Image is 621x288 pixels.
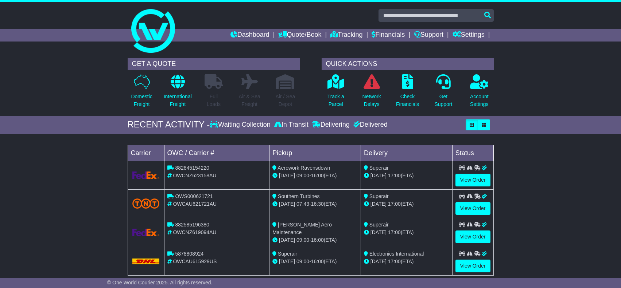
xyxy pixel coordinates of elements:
[272,172,358,179] div: - (ETA)
[396,74,419,112] a: CheckFinancials
[128,145,164,161] td: Carrier
[296,173,309,178] span: 09:00
[278,29,321,42] a: Quote/Book
[364,172,449,179] div: (ETA)
[132,198,160,208] img: TNT_Domestic.png
[311,173,324,178] span: 16:00
[279,173,295,178] span: [DATE]
[164,93,192,108] p: International Freight
[434,93,452,108] p: Get Support
[310,121,352,129] div: Delivering
[452,145,493,161] td: Status
[414,29,443,42] a: Support
[173,201,217,207] span: OWCAU621721AU
[388,173,401,178] span: 17:00
[230,29,269,42] a: Dashboard
[364,258,449,265] div: (ETA)
[370,201,387,207] span: [DATE]
[453,29,485,42] a: Settings
[163,74,192,112] a: InternationalFreight
[269,145,361,161] td: Pickup
[372,29,405,42] a: Financials
[296,237,309,243] span: 09:00
[278,251,297,257] span: Superair
[132,259,160,264] img: DHL.png
[131,93,152,108] p: Domestic Freight
[369,222,389,228] span: Superair
[364,200,449,208] div: (ETA)
[370,259,387,264] span: [DATE]
[278,193,319,199] span: Southern Turbines
[175,222,209,228] span: 882585196380
[296,201,309,207] span: 07:43
[369,165,389,171] span: Superair
[311,201,324,207] span: 16:30
[272,236,358,244] div: - (ETA)
[396,93,419,108] p: Check Financials
[239,93,260,108] p: Air & Sea Freight
[362,74,381,112] a: NetworkDelays
[132,171,160,179] img: GetCarrierServiceLogo
[107,280,213,285] span: © One World Courier 2025. All rights reserved.
[296,259,309,264] span: 09:00
[175,165,209,171] span: 882845154220
[455,202,490,215] a: View Order
[388,259,401,264] span: 17:00
[362,93,381,108] p: Network Delays
[210,121,272,129] div: Waiting Collection
[322,58,494,70] div: QUICK ACTIONS
[388,201,401,207] span: 17:00
[370,229,387,235] span: [DATE]
[311,237,324,243] span: 16:00
[455,260,490,272] a: View Order
[164,145,269,161] td: OWC / Carrier #
[272,200,358,208] div: - (ETA)
[272,258,358,265] div: - (ETA)
[311,259,324,264] span: 16:00
[173,259,217,264] span: OWCAU615929US
[276,93,295,108] p: Air / Sea Depot
[455,174,490,186] a: View Order
[175,251,203,257] span: 5878808924
[434,74,453,112] a: GetSupport
[279,259,295,264] span: [DATE]
[327,93,344,108] p: Track a Parcel
[455,230,490,243] a: View Order
[470,93,489,108] p: Account Settings
[279,237,295,243] span: [DATE]
[128,58,300,70] div: GET A QUOTE
[361,145,452,161] td: Delivery
[132,229,160,236] img: GetCarrierServiceLogo
[272,222,332,235] span: [PERSON_NAME] Aero Maintenance
[369,251,424,257] span: Electronics International
[279,201,295,207] span: [DATE]
[370,173,387,178] span: [DATE]
[470,74,489,112] a: AccountSettings
[272,121,310,129] div: In Transit
[364,229,449,236] div: (ETA)
[369,193,389,199] span: Superair
[327,74,345,112] a: Track aParcel
[330,29,362,42] a: Tracking
[388,229,401,235] span: 17:00
[173,173,216,178] span: OWCNZ623158AU
[131,74,152,112] a: DomesticFreight
[205,93,223,108] p: Full Loads
[128,119,210,130] div: RECENT ACTIVITY -
[173,229,216,235] span: OWCNZ619094AU
[352,121,388,129] div: Delivered
[175,193,213,199] span: OWS000621721
[277,165,330,171] span: Aerowork Ravensdown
